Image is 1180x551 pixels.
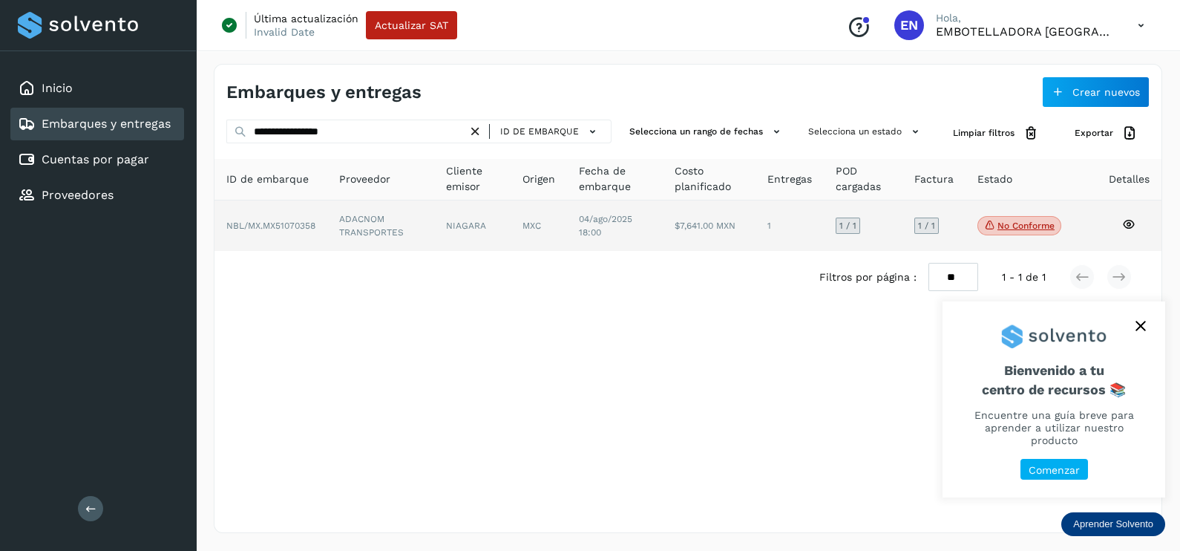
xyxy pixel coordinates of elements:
p: Última actualización [254,12,358,25]
span: Costo planificado [675,163,744,195]
td: NIAGARA [434,200,511,251]
h4: Embarques y entregas [226,82,422,103]
td: 1 [755,200,824,251]
span: Proveedor [339,172,390,187]
span: POD cargadas [836,163,891,195]
span: Fecha de embarque [579,163,651,195]
p: Invalid Date [254,25,315,39]
a: Cuentas por pagar [42,152,149,166]
span: Limpiar filtros [953,126,1015,140]
button: Crear nuevos [1042,76,1150,108]
p: Encuentre una guía breve para aprender a utilizar nuestro producto [960,409,1147,446]
div: Cuentas por pagar [10,143,184,176]
span: 1 / 1 [839,221,856,230]
span: Estado [977,172,1012,187]
span: Cliente emisor [446,163,499,195]
button: Actualizar SAT [366,11,457,39]
td: ADACNOM TRANSPORTES [327,200,434,251]
span: Origen [522,172,555,187]
a: Proveedores [42,188,114,202]
button: Limpiar filtros [941,120,1051,147]
div: Proveedores [10,179,184,212]
a: Inicio [42,81,73,95]
span: Crear nuevos [1072,87,1140,97]
div: Inicio [10,72,184,105]
span: ID de embarque [226,172,309,187]
button: Exportar [1063,120,1150,147]
td: MXC [511,200,567,251]
span: Actualizar SAT [375,20,448,30]
span: Bienvenido a tu [960,362,1147,397]
a: Embarques y entregas [42,117,171,131]
div: Aprender Solvento [1061,512,1165,536]
button: Comenzar [1020,459,1088,480]
div: Embarques y entregas [10,108,184,140]
p: EMBOTELLADORA NIAGARA DE MEXICO [936,25,1114,39]
button: ID de embarque [496,121,605,143]
span: Factura [914,172,954,187]
span: 1 - 1 de 1 [1002,270,1046,285]
span: 04/ago/2025 18:00 [579,214,632,238]
span: NBL/MX.MX51070358 [226,221,315,231]
p: Comenzar [1029,464,1080,477]
button: Selecciona un rango de fechas [623,120,790,144]
p: No conforme [997,221,1055,231]
p: Aprender Solvento [1073,518,1153,530]
span: Exportar [1075,126,1113,140]
span: 1 / 1 [918,221,935,230]
button: close, [1130,315,1152,337]
span: Detalles [1109,172,1150,187]
p: centro de recursos 📚 [960,382,1147,398]
div: Aprender Solvento [943,301,1165,498]
p: Hola, [936,12,1114,25]
span: ID de embarque [500,125,579,138]
span: Filtros por página : [819,270,917,285]
td: $7,641.00 MXN [663,200,755,251]
button: Selecciona un estado [802,120,929,144]
span: Entregas [767,172,812,187]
